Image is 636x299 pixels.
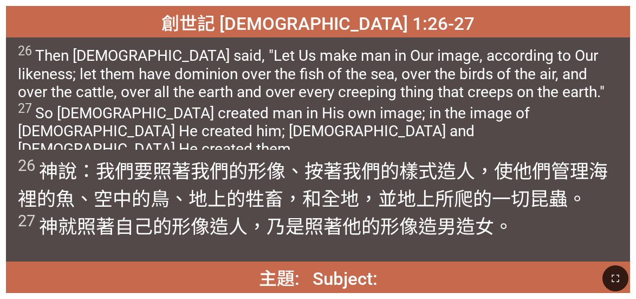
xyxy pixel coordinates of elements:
wh5775: 、地上的牲畜 [18,188,587,238]
wh6754: 造 [210,216,513,238]
wh120: ，乃是照著他 [248,216,513,238]
wh559: ：我們要照著我們的形像 [18,161,608,238]
wh120: ，使他們管理 [18,161,608,238]
span: 神 [18,156,618,239]
wh430: 說 [18,161,608,238]
wh776: ，並地 [18,188,587,238]
wh1710: 、空 [18,188,587,238]
span: 創世記 [DEMOGRAPHIC_DATA] 1:26-27 [161,9,475,35]
wh929: ，和全地 [18,188,587,238]
wh6754: 造 [418,216,513,238]
wh6754: 、按著我們的樣式 [18,161,608,238]
wh7287: 海 [18,161,608,238]
sup: 27 [18,212,35,230]
wh7430: 的一切昆蟲 [18,188,587,238]
wh2145: 造女 [456,216,513,238]
wh430: 就照著自己的形像 [58,216,513,238]
wh776: 上所爬 [18,188,587,238]
wh7431: 。 神 [18,188,587,238]
wh1254: 人 [229,216,513,238]
wh6213: 人 [18,161,608,238]
wh1823: 造 [18,161,608,238]
wh8064: 中的鳥 [18,188,587,238]
sup: 27 [18,101,32,116]
wh430: 的形像 [361,216,513,238]
wh3220: 裡的魚 [18,188,587,238]
sup: 26 [18,43,32,59]
sup: 26 [18,156,35,175]
span: Then [DEMOGRAPHIC_DATA] said, "Let Us make man in Our image, according to Our likeness; let them ... [18,43,618,158]
wh1254: 男 [437,216,513,238]
wh5347: 。 [494,216,513,238]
